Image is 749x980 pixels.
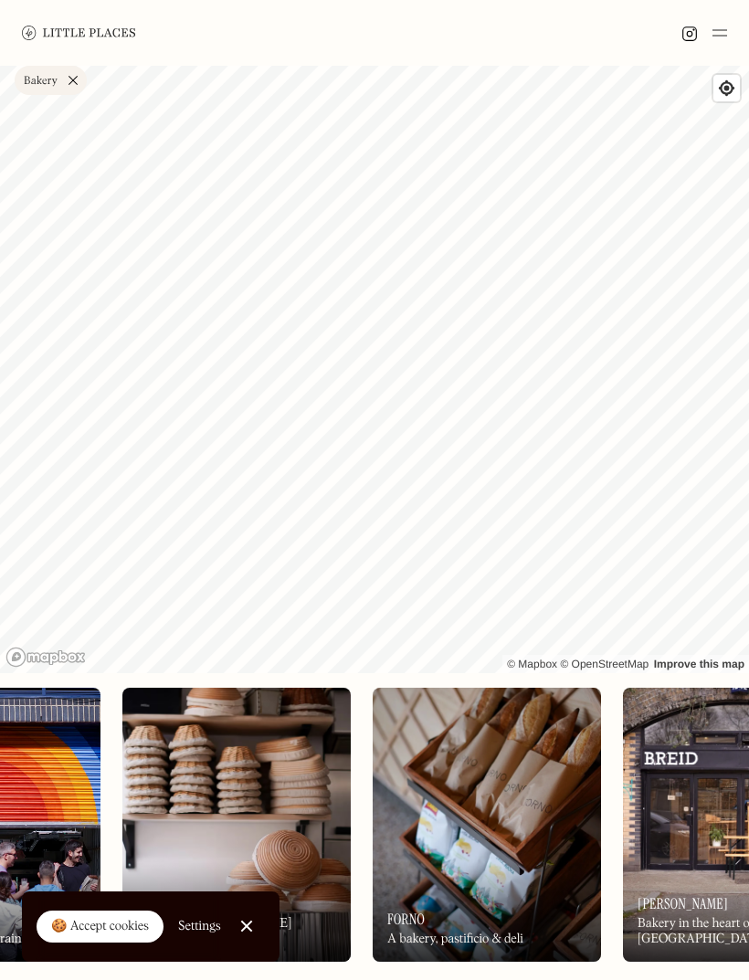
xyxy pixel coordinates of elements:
a: FornoFornoFornoA bakery, pastificio & deli [373,688,601,962]
a: Mapbox homepage [5,647,86,668]
div: A bakery, pastificio & deli [387,932,523,947]
div: Close Cookie Popup [246,926,247,927]
h3: [PERSON_NAME] [638,895,728,912]
div: Settings [178,920,221,933]
a: Bakery [15,66,87,95]
a: Mapbox [507,658,557,670]
div: Bakery [24,76,58,87]
a: Improve this map [654,658,744,670]
img: Bakery 4 [122,688,351,962]
a: 🍪 Accept cookies [37,911,164,943]
a: OpenStreetMap [560,658,649,670]
h3: Forno [387,911,425,928]
a: Close Cookie Popup [228,908,265,944]
a: Bakery 4Bakery 4Bakery 4Bakery in [PERSON_NAME] [PERSON_NAME] [122,688,351,962]
a: Settings [178,906,221,947]
div: 🍪 Accept cookies [51,918,149,936]
img: Forno [373,688,601,962]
